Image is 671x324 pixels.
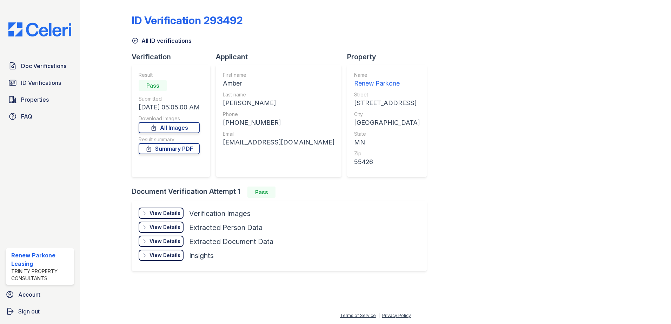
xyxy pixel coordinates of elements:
span: Doc Verifications [21,62,66,70]
div: [DATE] 05:05:00 AM [139,102,200,112]
span: Sign out [18,307,40,316]
a: Properties [6,93,74,107]
div: Extracted Person Data [189,223,263,232]
img: CE_Logo_Blue-a8612792a0a2168367f1c8372b55b34899dd931a85d93a1a3d3e32e68fde9ad4.png [3,22,77,36]
div: View Details [150,252,180,259]
div: Renew Parkone [354,79,420,88]
a: Sign out [3,304,77,318]
div: [PHONE_NUMBER] [223,118,334,128]
a: ID Verifications [6,76,74,90]
div: [GEOGRAPHIC_DATA] [354,118,420,128]
div: Verification [132,52,216,62]
div: MN [354,137,420,147]
div: Phone [223,111,334,118]
div: Extracted Document Data [189,237,273,247]
div: 55426 [354,157,420,167]
div: First name [223,72,334,79]
a: Doc Verifications [6,59,74,73]
a: All ID verifications [132,36,192,45]
div: View Details [150,238,180,245]
div: Document Verification Attempt 1 [132,187,432,198]
span: ID Verifications [21,79,61,87]
iframe: chat widget [642,296,664,317]
div: Street [354,91,420,98]
div: Name [354,72,420,79]
div: State [354,130,420,137]
div: View Details [150,224,180,231]
span: FAQ [21,112,32,121]
div: [STREET_ADDRESS] [354,98,420,108]
a: Privacy Policy [382,313,411,318]
div: Pass [247,187,275,198]
div: ID Verification 293492 [132,14,243,27]
div: Zip [354,150,420,157]
div: [PERSON_NAME] [223,98,334,108]
div: Email [223,130,334,137]
div: Applicant [216,52,347,62]
div: Insights [189,251,214,261]
span: Properties [21,95,49,104]
a: All Images [139,122,200,133]
a: Name Renew Parkone [354,72,420,88]
a: Account [3,288,77,302]
div: Result [139,72,200,79]
div: Trinity Property Consultants [11,268,71,282]
div: View Details [150,210,180,217]
a: Summary PDF [139,143,200,154]
a: Terms of Service [340,313,376,318]
div: Renew Parkone Leasing [11,251,71,268]
div: | [378,313,380,318]
div: Download Images [139,115,200,122]
div: Property [347,52,432,62]
div: City [354,111,420,118]
div: Submitted [139,95,200,102]
div: Verification Images [189,209,251,218]
div: Result summary [139,136,200,143]
span: Account [18,290,40,299]
div: Pass [139,80,167,91]
div: Amber [223,79,334,88]
a: FAQ [6,109,74,123]
div: Last name [223,91,334,98]
div: [EMAIL_ADDRESS][DOMAIN_NAME] [223,137,334,147]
